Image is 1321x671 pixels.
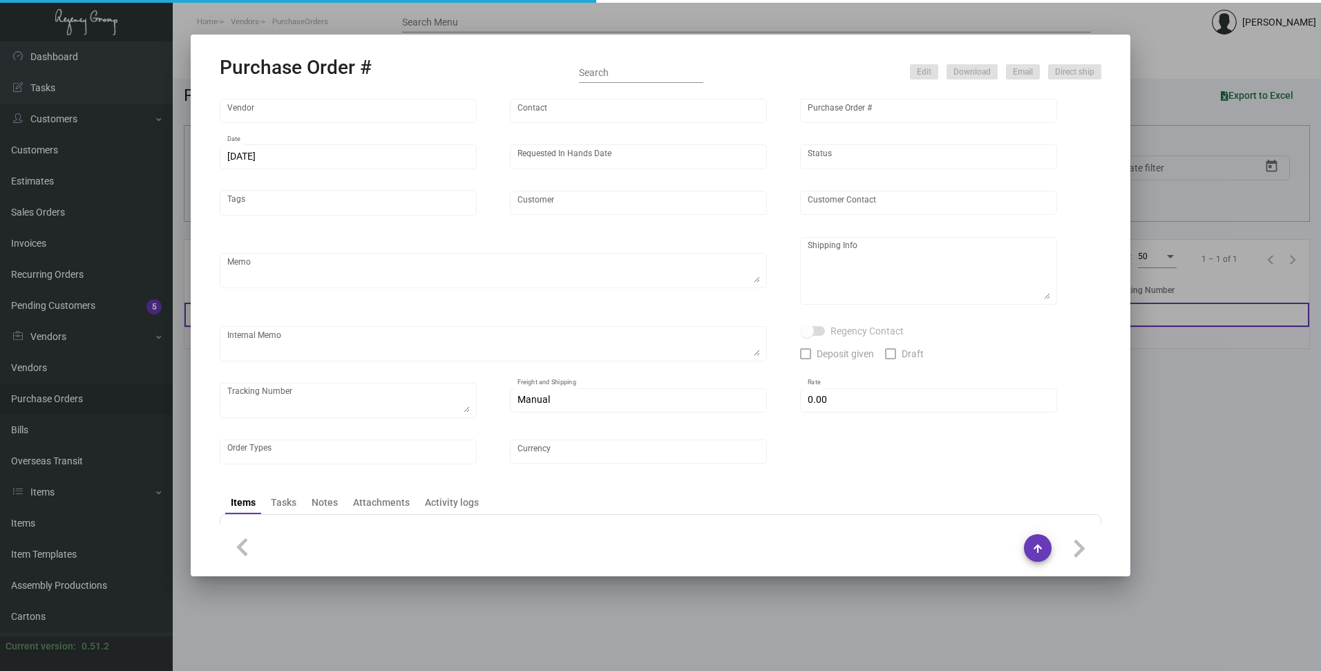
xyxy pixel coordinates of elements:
button: Download [947,64,998,79]
span: Direct ship [1055,66,1094,78]
span: Draft [902,346,924,362]
div: Notes [312,495,338,510]
span: Download [953,66,991,78]
button: Edit [910,64,938,79]
div: Tasks [271,495,296,510]
div: 0.51.2 [82,639,109,654]
span: Regency Contact [830,323,904,339]
button: Email [1006,64,1040,79]
div: Activity logs [425,495,479,510]
div: Attachments [353,495,410,510]
div: Current version: [6,639,76,654]
div: Items [231,495,256,510]
span: Email [1013,66,1033,78]
button: Direct ship [1048,64,1101,79]
span: Deposit given [817,346,874,362]
h2: Purchase Order # [220,56,372,79]
span: Edit [917,66,931,78]
span: Manual [517,394,550,405]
